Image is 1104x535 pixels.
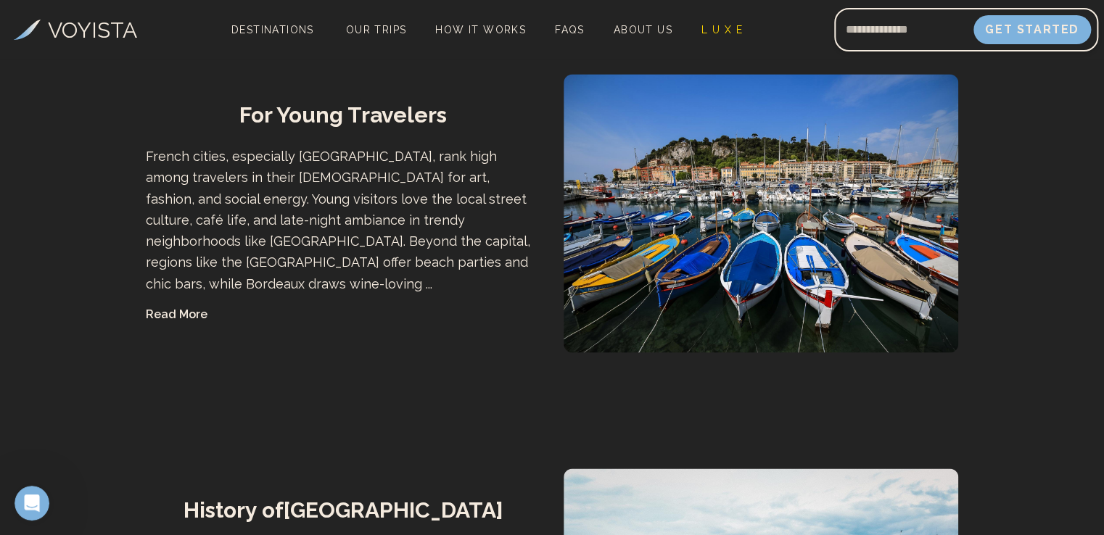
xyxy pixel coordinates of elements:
[608,20,678,40] a: About Us
[146,146,540,294] p: French cities, especially [GEOGRAPHIC_DATA], rank high among travelers in their [DEMOGRAPHIC_DATA...
[435,24,526,36] span: How It Works
[973,15,1091,44] button: Get Started
[14,20,41,40] img: Voyista Logo
[146,102,540,128] h2: For Young Travelers
[48,14,137,46] h3: VOYISTA
[834,12,973,47] input: Email address
[696,20,749,40] a: L U X E
[614,24,672,36] span: About Us
[549,20,590,40] a: FAQs
[346,24,407,36] span: Our Trips
[146,497,540,523] h2: History of [GEOGRAPHIC_DATA]
[14,14,137,46] a: VOYISTA
[701,24,743,36] span: L U X E
[226,18,320,61] span: Destinations
[429,20,532,40] a: How It Works
[340,20,413,40] a: Our Trips
[564,74,958,352] img: Young travelers in France
[146,306,207,323] button: Read More
[555,24,585,36] span: FAQs
[15,486,49,521] iframe: Intercom live chat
